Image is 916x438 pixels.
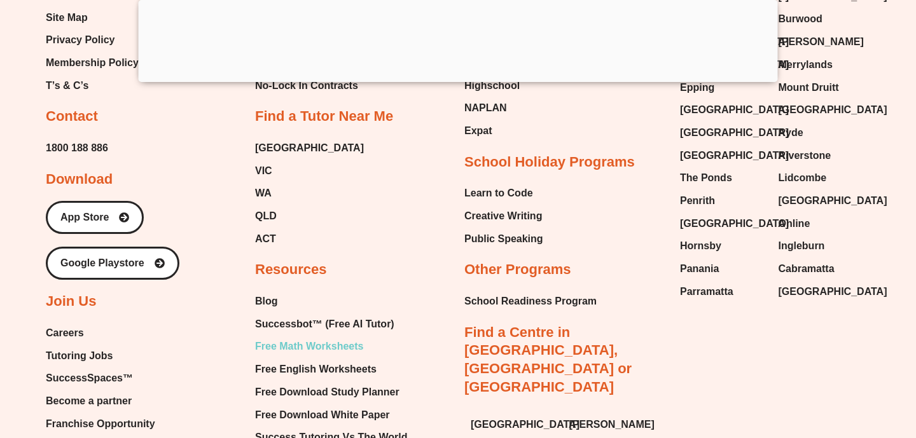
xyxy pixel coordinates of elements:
[255,292,278,311] span: Blog
[680,236,721,256] span: Hornsby
[680,282,766,301] a: Parramatta
[464,229,543,249] a: Public Speaking
[680,146,766,165] a: [GEOGRAPHIC_DATA]
[471,415,557,434] a: [GEOGRAPHIC_DATA]
[779,282,887,301] span: [GEOGRAPHIC_DATA]
[680,100,766,120] a: [GEOGRAPHIC_DATA]
[698,294,916,438] iframe: Chat Widget
[46,346,155,366] a: Tutoring Jobs
[779,259,864,278] a: Cabramatta
[779,146,831,165] span: Riverstone
[46,324,155,343] a: Careers
[46,392,155,411] a: Become a partner
[464,76,520,95] span: Highschool
[779,10,864,29] a: Burwood
[779,55,864,74] a: Merrylands
[46,76,88,95] span: T’s & C’s
[680,123,766,142] a: [GEOGRAPHIC_DATA]
[46,76,139,95] a: T’s & C’s
[779,214,864,233] a: Online
[680,191,715,210] span: Penrith
[779,100,887,120] span: [GEOGRAPHIC_DATA]
[255,360,407,379] a: Free English Worksheets
[779,214,810,233] span: Online
[255,406,390,425] span: Free Download White Paper
[255,337,407,356] a: Free Math Worksheets
[255,337,363,356] span: Free Math Worksheets
[779,146,864,165] a: Riverstone
[255,360,377,379] span: Free English Worksheets
[569,415,655,434] span: [PERSON_NAME]
[680,259,719,278] span: Panania
[255,161,272,181] span: VIC
[464,99,507,118] span: NAPLAN
[779,100,864,120] a: [GEOGRAPHIC_DATA]
[255,139,364,158] a: [GEOGRAPHIC_DATA]
[46,53,139,72] span: Membership Policy
[779,123,803,142] span: Ryde
[680,282,733,301] span: Parramatta
[464,207,542,226] span: Creative Writing
[464,99,525,118] a: NAPLAN
[680,259,766,278] a: Panania
[46,292,96,311] h2: Join Us
[779,191,887,210] span: [GEOGRAPHIC_DATA]
[255,207,277,226] span: QLD
[779,168,827,188] span: Lidcombe
[680,214,766,233] a: [GEOGRAPHIC_DATA]
[46,346,113,366] span: Tutoring Jobs
[464,292,597,311] a: School Readiness Program
[680,168,766,188] a: The Ponds
[60,212,109,222] span: App Store
[779,32,864,51] span: [PERSON_NAME]
[255,207,364,226] a: QLD
[46,369,133,388] span: SuccessSpaces™
[46,31,139,50] a: Privacy Policy
[255,107,393,126] h2: Find a Tutor Near Me
[46,247,179,280] a: Google Playstore
[680,78,714,97] span: Epping
[255,261,327,279] h2: Resources
[464,76,525,95] a: Highschool
[46,369,155,388] a: SuccessSpaces™
[779,191,864,210] a: [GEOGRAPHIC_DATA]
[255,76,363,95] a: No-Lock In Contracts
[680,214,789,233] span: [GEOGRAPHIC_DATA]
[680,100,789,120] span: [GEOGRAPHIC_DATA]
[255,315,407,334] a: Successbot™ (Free AI Tutor)
[779,10,822,29] span: Burwood
[464,324,632,395] a: Find a Centre in [GEOGRAPHIC_DATA], [GEOGRAPHIC_DATA] or [GEOGRAPHIC_DATA]
[779,32,864,51] a: [PERSON_NAME]
[255,315,394,334] span: Successbot™ (Free AI Tutor)
[255,292,407,311] a: Blog
[680,146,789,165] span: [GEOGRAPHIC_DATA]
[779,236,825,256] span: Ingleburn
[255,184,272,203] span: WA
[46,170,113,189] h2: Download
[779,282,864,301] a: [GEOGRAPHIC_DATA]
[779,123,864,142] a: Ryde
[464,184,533,203] span: Learn to Code
[680,123,789,142] span: [GEOGRAPHIC_DATA]
[46,324,84,343] span: Careers
[255,406,407,425] a: Free Download White Paper
[255,76,358,95] span: No-Lock In Contracts
[680,168,732,188] span: The Ponds
[46,414,155,434] a: Franchise Opportunity
[680,78,766,97] a: Epping
[46,8,139,27] a: Site Map
[46,8,88,27] span: Site Map
[779,55,833,74] span: Merrylands
[471,415,579,434] span: [GEOGRAPHIC_DATA]
[46,201,144,234] a: App Store
[779,168,864,188] a: Lidcombe
[255,229,276,249] span: ACT
[779,236,864,256] a: Ingleburn
[46,139,108,158] a: 1800 188 886
[464,121,525,140] a: Expat
[680,191,766,210] a: Penrith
